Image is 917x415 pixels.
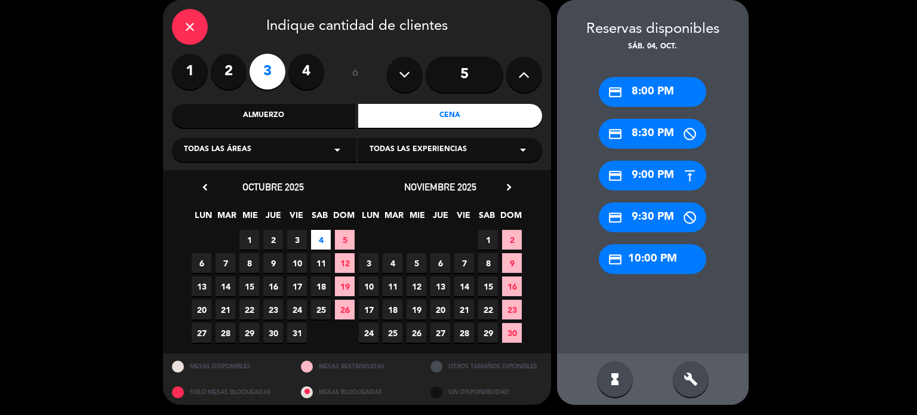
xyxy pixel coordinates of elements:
[502,253,522,273] span: 9
[287,323,307,343] span: 31
[292,379,421,405] div: MESAS BLOQUEADAS
[263,323,283,343] span: 30
[516,143,530,157] i: arrow_drop_down
[183,20,197,34] i: close
[239,300,259,319] span: 22
[407,300,426,319] span: 19
[239,230,259,250] span: 1
[384,208,404,228] span: MAR
[211,54,247,90] label: 2
[478,300,498,319] span: 22
[172,54,208,90] label: 1
[163,353,293,379] div: MESAS DISPONIBLES
[311,300,331,319] span: 25
[370,144,467,156] span: Todas las experiencias
[288,54,324,90] label: 4
[335,230,355,250] span: 5
[407,208,427,228] span: MIE
[404,181,476,193] span: noviembre 2025
[216,253,235,273] span: 7
[478,230,498,250] span: 1
[359,323,379,343] span: 24
[163,379,293,405] div: SOLO MESAS BLOQUEADAS
[383,276,402,296] span: 11
[172,104,356,128] div: Almuerzo
[478,323,498,343] span: 29
[608,252,623,267] i: credit_card
[333,208,353,228] span: DOM
[599,161,706,190] div: 9:00 PM
[608,372,622,386] i: hourglass_full
[502,276,522,296] span: 16
[502,323,522,343] span: 30
[383,253,402,273] span: 4
[192,276,211,296] span: 13
[421,379,551,405] div: SIN DISPONIBILIDAD
[287,276,307,296] span: 17
[608,210,623,225] i: credit_card
[239,323,259,343] span: 29
[263,300,283,319] span: 23
[407,253,426,273] span: 5
[217,208,236,228] span: MAR
[287,300,307,319] span: 24
[250,54,285,90] label: 3
[500,208,520,228] span: DOM
[358,104,542,128] div: Cena
[263,230,283,250] span: 2
[502,230,522,250] span: 2
[454,208,473,228] span: VIE
[407,276,426,296] span: 12
[192,253,211,273] span: 6
[608,85,623,100] i: credit_card
[216,276,235,296] span: 14
[310,208,330,228] span: SAB
[557,18,749,41] div: Reservas disponibles
[311,230,331,250] span: 4
[172,9,542,45] div: Indique cantidad de clientes
[287,253,307,273] span: 10
[311,276,331,296] span: 18
[359,253,379,273] span: 3
[216,323,235,343] span: 28
[478,253,498,273] span: 8
[407,323,426,343] span: 26
[599,202,706,232] div: 9:30 PM
[454,276,474,296] span: 14
[383,300,402,319] span: 18
[292,353,421,379] div: MESAS RESTRINGIDAS
[335,253,355,273] span: 12
[361,208,380,228] span: LUN
[192,323,211,343] span: 27
[454,323,474,343] span: 28
[330,143,344,157] i: arrow_drop_down
[599,77,706,107] div: 8:00 PM
[503,181,515,193] i: chevron_right
[454,300,474,319] span: 21
[557,41,749,53] div: sáb. 04, oct.
[336,54,375,96] div: ó
[239,253,259,273] span: 8
[359,300,379,319] span: 17
[335,276,355,296] span: 19
[239,276,259,296] span: 15
[502,300,522,319] span: 23
[216,300,235,319] span: 21
[192,300,211,319] span: 20
[608,127,623,142] i: credit_card
[263,253,283,273] span: 9
[263,276,283,296] span: 16
[430,323,450,343] span: 27
[193,208,213,228] span: LUN
[430,253,450,273] span: 6
[383,323,402,343] span: 25
[599,244,706,274] div: 10:00 PM
[263,208,283,228] span: JUE
[454,253,474,273] span: 7
[242,181,304,193] span: octubre 2025
[478,276,498,296] span: 15
[184,144,251,156] span: Todas las áreas
[359,276,379,296] span: 10
[684,372,698,386] i: build
[335,300,355,319] span: 26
